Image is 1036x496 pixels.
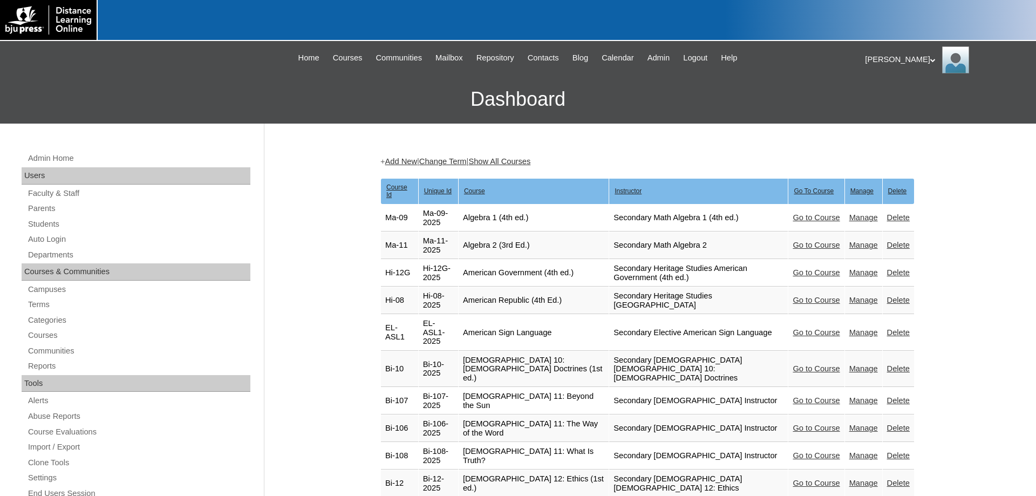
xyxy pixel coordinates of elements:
[793,328,840,337] a: Go to Course
[27,202,250,215] a: Parents
[419,443,458,470] td: Bi-108-2025
[381,315,418,351] td: EL-ASL1
[22,167,250,185] div: Users
[793,241,840,249] a: Go to Course
[27,248,250,262] a: Departments
[609,415,788,442] td: Secondary [DEMOGRAPHIC_DATA] Instructor
[27,425,250,439] a: Course Evaluations
[459,232,609,259] td: Algebra 2 (3rd Ed.)
[793,213,840,222] a: Go to Course
[602,52,633,64] span: Calendar
[328,52,368,64] a: Courses
[27,456,250,470] a: Clone Tools
[381,260,418,287] td: Hi-12G
[27,329,250,342] a: Courses
[572,52,588,64] span: Blog
[522,52,564,64] a: Contacts
[333,52,363,64] span: Courses
[887,268,910,277] a: Delete
[849,479,878,487] a: Manage
[887,424,910,432] a: Delete
[794,187,834,195] u: Go To Course
[293,52,325,64] a: Home
[793,364,840,373] a: Go to Course
[865,46,1025,73] div: [PERSON_NAME]
[419,205,458,232] td: Ma-09-2025
[419,260,458,287] td: Hi-12G-2025
[849,424,878,432] a: Manage
[27,440,250,454] a: Import / Export
[464,187,485,195] u: Course
[850,187,874,195] u: Manage
[419,415,458,442] td: Bi-106-2025
[380,156,915,167] div: + | |
[381,415,418,442] td: Bi-106
[27,410,250,423] a: Abuse Reports
[435,52,463,64] span: Mailbox
[887,396,910,405] a: Delete
[424,187,452,195] u: Unique Id
[609,287,788,314] td: Secondary Heritage Studies [GEOGRAPHIC_DATA]
[385,157,417,166] a: Add New
[381,388,418,415] td: Bi-107
[298,52,319,64] span: Home
[678,52,713,64] a: Logout
[27,471,250,485] a: Settings
[430,52,468,64] a: Mailbox
[793,268,840,277] a: Go to Course
[27,152,250,165] a: Admin Home
[419,388,458,415] td: Bi-107-2025
[22,375,250,392] div: Tools
[381,443,418,470] td: Bi-108
[793,396,840,405] a: Go to Course
[615,187,642,195] u: Instructor
[419,287,458,314] td: Hi-08-2025
[849,396,878,405] a: Manage
[419,157,467,166] a: Change Term
[419,232,458,259] td: Ma-11-2025
[381,287,418,314] td: Hi-08
[849,296,878,304] a: Manage
[27,283,250,296] a: Campuses
[793,479,840,487] a: Go to Course
[27,394,250,407] a: Alerts
[27,298,250,311] a: Terms
[381,232,418,259] td: Ma-11
[849,268,878,277] a: Manage
[528,52,559,64] span: Contacts
[27,314,250,327] a: Categories
[596,52,639,64] a: Calendar
[459,287,609,314] td: American Republic (4th Ed.)
[386,184,407,199] u: Course Id
[888,187,907,195] u: Delete
[887,364,910,373] a: Delete
[715,52,742,64] a: Help
[887,241,910,249] a: Delete
[721,52,737,64] span: Help
[849,364,878,373] a: Manage
[459,260,609,287] td: American Government (4th ed.)
[683,52,707,64] span: Logout
[887,451,910,460] a: Delete
[887,213,910,222] a: Delete
[942,46,969,73] img: Pam Miller / Distance Learning Online Staff
[5,5,91,35] img: logo-white.png
[376,52,422,64] span: Communities
[887,296,910,304] a: Delete
[471,52,520,64] a: Repository
[5,75,1031,124] h3: Dashboard
[642,52,676,64] a: Admin
[459,415,609,442] td: [DEMOGRAPHIC_DATA] 11: The Way of the Word
[459,388,609,415] td: [DEMOGRAPHIC_DATA] 11: Beyond the Sun
[793,451,840,460] a: Go to Course
[647,52,670,64] span: Admin
[27,187,250,200] a: Faculty & Staff
[609,388,788,415] td: Secondary [DEMOGRAPHIC_DATA] Instructor
[793,424,840,432] a: Go to Course
[381,205,418,232] td: Ma-09
[609,443,788,470] td: Secondary [DEMOGRAPHIC_DATA] Instructor
[849,451,878,460] a: Manage
[887,479,910,487] a: Delete
[27,233,250,246] a: Auto Login
[459,443,609,470] td: [DEMOGRAPHIC_DATA] 11: What Is Truth?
